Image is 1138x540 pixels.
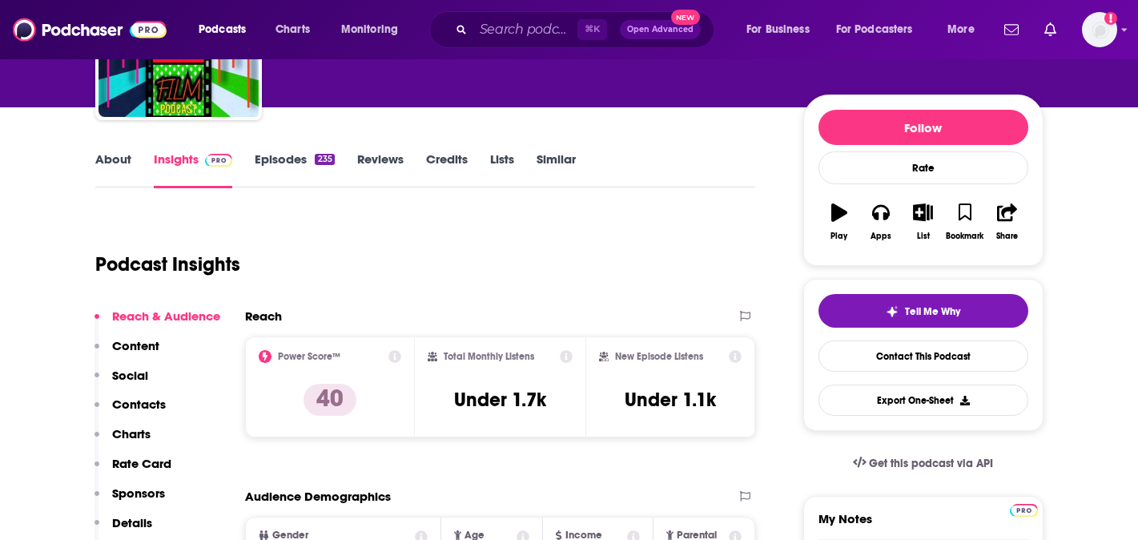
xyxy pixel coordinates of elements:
a: Charts [265,17,320,42]
div: Search podcasts, credits, & more... [444,11,730,48]
button: open menu [826,17,936,42]
span: New [671,10,700,25]
div: List [917,232,930,241]
a: Lists [490,151,514,188]
button: Play [818,193,860,251]
p: Rate Card [112,456,171,471]
h2: Audience Demographics [245,489,391,504]
a: Similar [537,151,576,188]
button: Bookmark [944,193,986,251]
button: Contacts [94,397,166,426]
a: Get this podcast via API [840,444,1007,483]
div: Share [996,232,1018,241]
svg: Add a profile image [1104,12,1117,25]
h2: Total Monthly Listens [444,351,534,362]
div: Rate [818,151,1028,184]
p: Reach & Audience [112,308,220,324]
span: More [947,18,975,41]
h3: Under 1.1k [625,388,716,412]
span: Get this podcast via API [869,457,993,470]
button: Content [94,338,159,368]
p: 40 [304,384,356,416]
span: Tell Me Why [905,305,960,318]
button: Sponsors [94,486,165,515]
input: Search podcasts, credits, & more... [473,17,577,42]
img: tell me why sparkle [886,305,899,318]
p: Sponsors [112,486,165,501]
span: Podcasts [199,18,246,41]
p: Content [112,338,159,353]
button: Follow [818,110,1028,145]
a: Show notifications dropdown [1038,16,1063,43]
p: Charts [112,426,151,441]
button: List [902,193,943,251]
span: Logged in as kkneafsey [1082,12,1117,47]
button: Show profile menu [1082,12,1117,47]
span: Charts [275,18,310,41]
h3: Under 1.7k [454,388,546,412]
button: Open AdvancedNew [620,20,701,39]
h2: Reach [245,308,282,324]
button: Share [986,193,1027,251]
img: Podchaser - Follow, Share and Rate Podcasts [13,14,167,45]
button: Social [94,368,148,397]
a: InsightsPodchaser Pro [154,151,233,188]
button: tell me why sparkleTell Me Why [818,294,1028,328]
button: open menu [735,17,830,42]
a: Reviews [357,151,404,188]
div: 235 [315,154,334,165]
button: Apps [860,193,902,251]
button: Reach & Audience [94,308,220,338]
a: About [95,151,131,188]
p: Details [112,515,152,530]
img: User Profile [1082,12,1117,47]
div: Apps [871,232,891,241]
button: Rate Card [94,456,171,486]
img: Podchaser Pro [1010,504,1038,517]
label: My Notes [818,511,1028,539]
span: Monitoring [341,18,398,41]
a: Credits [426,151,468,188]
h2: Power Score™ [278,351,340,362]
a: Episodes235 [255,151,334,188]
div: Bookmark [946,232,983,241]
div: Play [830,232,847,241]
button: open menu [330,17,419,42]
button: open menu [187,17,267,42]
p: Contacts [112,397,166,412]
button: open menu [936,17,995,42]
p: Social [112,368,148,383]
span: ⌘ K [577,19,607,40]
a: Pro website [1010,502,1038,517]
h2: New Episode Listens [615,351,703,362]
a: Show notifications dropdown [998,16,1025,43]
button: Export One-Sheet [818,385,1028,416]
span: For Podcasters [836,18,913,41]
h1: Podcast Insights [95,252,240,276]
img: Podchaser Pro [205,154,233,167]
button: Charts [94,426,151,456]
span: Open Advanced [627,26,694,34]
span: For Business [746,18,810,41]
a: Contact This Podcast [818,341,1028,372]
